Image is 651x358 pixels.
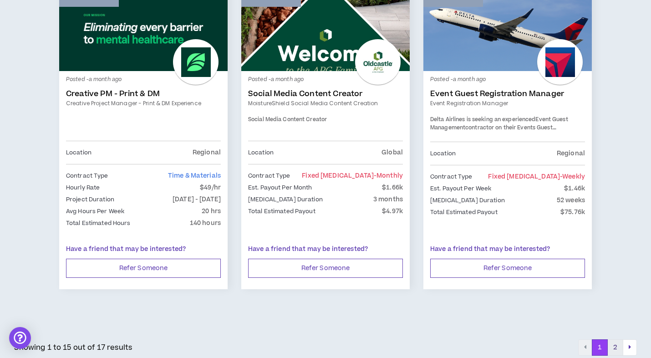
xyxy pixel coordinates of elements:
button: Refer Someone [430,259,585,278]
span: Fixed [MEDICAL_DATA] [488,172,585,181]
p: 140 hours [190,218,221,228]
p: Project Duration [66,194,114,205]
a: Creative PM - Print & DM [66,89,221,98]
span: - monthly [374,171,403,180]
p: Contract Type [66,171,108,181]
p: [DATE] - [DATE] [173,194,221,205]
div: Open Intercom Messenger [9,327,31,349]
p: Location [248,148,274,158]
p: Location [66,148,92,158]
strong: Event Guest Management [430,116,568,132]
p: Contract Type [430,172,473,182]
span: Fixed [MEDICAL_DATA] [302,171,403,180]
p: $1.66k [382,183,403,193]
p: Total Estimated Payout [430,207,498,217]
p: $1.46k [564,184,585,194]
p: Posted - a month ago [430,76,585,84]
p: Posted - a month ago [248,76,403,84]
p: Avg Hours Per Week [66,206,124,216]
p: Posted - a month ago [66,76,221,84]
button: Refer Someone [66,259,221,278]
p: Est. Payout Per Week [430,184,491,194]
span: Time & Materials [168,171,221,180]
p: $75.76k [560,207,585,217]
a: Event Registration Manager [430,99,585,107]
p: [MEDICAL_DATA] Duration [430,195,505,205]
a: Event Guest Registration Manager [430,89,585,98]
p: Global [381,148,403,158]
p: Est. Payout Per Month [248,183,312,193]
p: $4.97k [382,206,403,216]
p: Have a friend that may be interested? [66,245,221,254]
p: Location [430,148,456,159]
a: Creative Project Manager - Print & DM Experience [66,99,221,107]
p: Showing 1 to 15 out of 17 results [14,342,132,353]
p: $49/hr [200,183,221,193]
p: Have a friend that may be interested? [430,245,585,254]
span: Delta Airlines is seeking an experienced [430,116,535,123]
p: 20 hrs [202,206,221,216]
p: 52 weeks [557,195,585,205]
button: 2 [607,339,623,356]
p: 3 months [373,194,403,205]
button: Refer Someone [248,259,403,278]
span: contractor on their Events Guest Management team. This a 40hrs/week position with 2-3 days in the... [430,124,578,164]
span: - weekly [560,172,585,181]
nav: pagination [578,339,637,356]
p: Total Estimated Payout [248,206,315,216]
p: [MEDICAL_DATA] Duration [248,194,323,205]
p: Regional [193,148,221,158]
p: Total Estimated Hours [66,218,131,228]
p: Have a friend that may be interested? [248,245,403,254]
p: Contract Type [248,171,290,181]
a: Social Media Content Creator [248,89,403,98]
p: Hourly Rate [66,183,100,193]
p: Regional [557,148,585,159]
button: 1 [592,339,608,356]
span: Social Media Content Creator [248,116,327,123]
a: MoistureShield Social Media Content Creation [248,99,403,107]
